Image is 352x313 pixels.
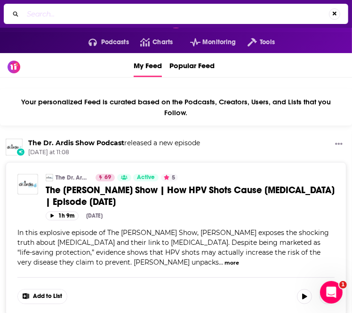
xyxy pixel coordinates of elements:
[134,55,162,76] span: My Feed
[179,35,236,50] button: open menu
[86,212,103,219] div: [DATE]
[17,228,329,266] span: In this explosive episode of The [PERSON_NAME] Show, [PERSON_NAME] exposes the shocking truth abo...
[16,148,25,156] div: New Episode
[28,139,124,147] a: The Dr. Ardis Show Podcast
[33,293,62,300] span: Add to List
[101,36,129,49] span: Podcasts
[320,281,343,304] iframe: Intercom live chat
[320,289,335,304] button: Show More Button
[152,36,173,49] span: Charts
[236,35,275,50] button: open menu
[137,173,155,182] span: Active
[133,174,159,181] a: Active
[28,149,200,156] span: [DATE] at 11:08
[46,174,53,181] img: The Dr. Ardis Show Podcast
[6,139,23,156] img: The Dr. Ardis Show Podcast
[77,35,129,50] button: open menu
[4,4,348,24] div: Search...
[56,174,89,181] a: The Dr. Ardis Show Podcast
[202,36,236,49] span: Monitoring
[129,35,173,50] a: Charts
[169,53,215,77] a: Popular Feed
[169,55,215,76] span: Popular Feed
[23,7,329,22] input: Search...
[134,53,162,77] a: My Feed
[260,36,275,49] span: Tools
[104,173,111,182] span: 69
[331,139,346,150] button: Show More Button
[339,281,347,289] span: 1
[46,184,335,208] a: The [PERSON_NAME] Show | How HPV Shots Cause [MEDICAL_DATA] | Episode [DATE]
[219,258,223,266] span: ...
[161,174,178,181] button: 5
[96,174,115,181] a: 69
[18,290,67,304] button: Show More Button
[17,174,38,195] img: The Dr. Ardis Show | How HPV Shots Cause Cervical Cancer | Episode 08.20.2025
[46,211,79,220] button: 1h 9m
[28,139,200,148] h3: released a new episode
[224,259,239,267] button: more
